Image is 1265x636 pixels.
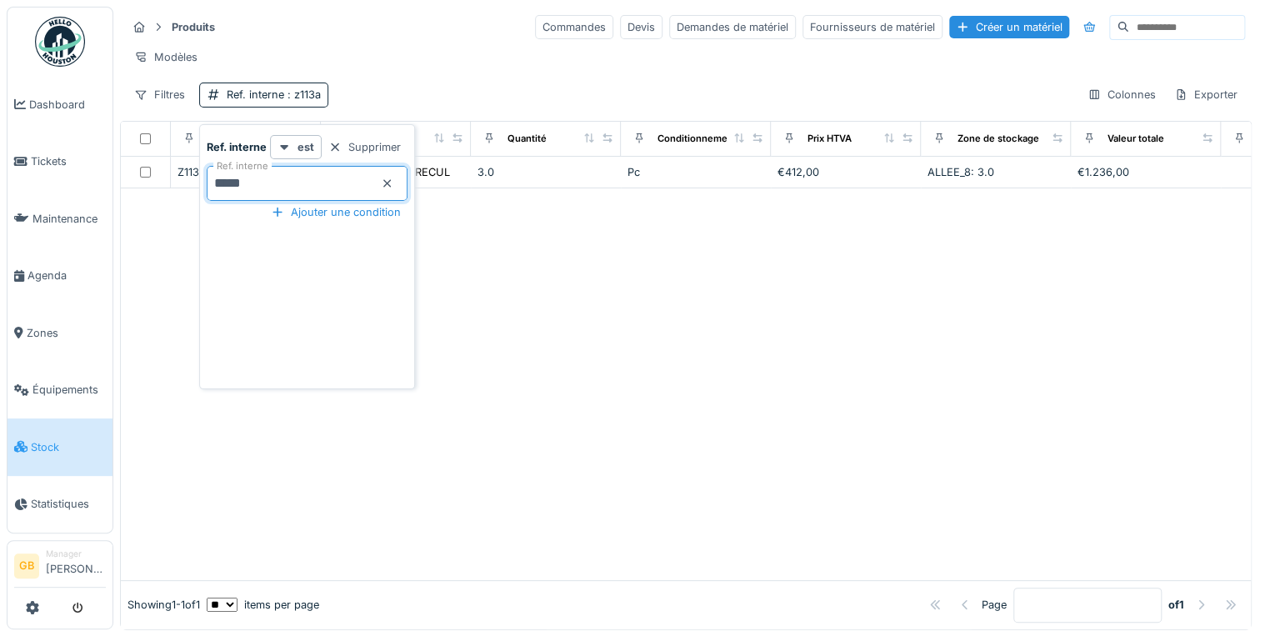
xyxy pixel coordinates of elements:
[27,325,106,341] span: Zones
[264,201,407,223] div: Ajouter une condition
[31,439,106,455] span: Stock
[477,164,614,180] div: 3.0
[227,87,321,103] div: Ref. interne
[14,553,39,578] li: GB
[535,15,613,39] div: Commandes
[165,19,222,35] strong: Produits
[127,83,192,107] div: Filtres
[1080,83,1163,107] div: Colonnes
[35,17,85,67] img: Badge_color-CXgf-gQk.svg
[957,132,1039,146] div: Zone de stockage
[927,166,994,178] span: ALLEE_8: 3.0
[322,136,407,158] div: Supprimer
[1107,132,1164,146] div: Valeur totale
[27,268,106,283] span: Agenda
[207,139,267,155] strong: Ref. interne
[177,164,314,180] div: Z113A
[46,548,106,560] div: Manager
[1077,164,1214,180] div: €1.236,00
[32,211,106,227] span: Maintenance
[627,164,764,180] div: Pc
[1167,83,1245,107] div: Exporter
[127,597,200,613] div: Showing 1 - 1 of 1
[807,132,852,146] div: Prix HTVA
[31,153,106,169] span: Tickets
[669,15,796,39] div: Demandes de matériel
[1168,597,1184,613] strong: of 1
[31,496,106,512] span: Statistiques
[949,16,1069,38] div: Créer un matériel
[507,132,547,146] div: Quantité
[982,597,1007,613] div: Page
[777,164,914,180] div: €412,00
[32,382,106,398] span: Équipements
[657,132,737,146] div: Conditionnement
[802,15,942,39] div: Fournisseurs de matériel
[213,159,272,173] label: Ref. interne
[620,15,662,39] div: Devis
[284,88,321,101] span: : z113a
[46,548,106,583] li: [PERSON_NAME]
[297,139,314,155] strong: est
[207,597,319,613] div: items per page
[127,45,205,69] div: Modèles
[29,97,106,113] span: Dashboard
